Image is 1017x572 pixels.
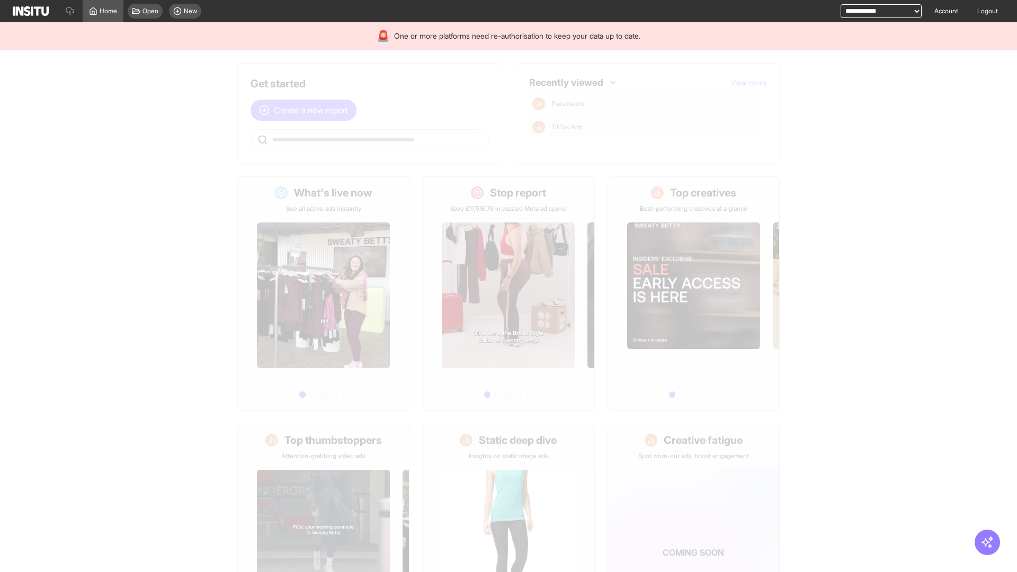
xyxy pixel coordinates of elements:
span: New [184,7,197,15]
span: Open [142,7,158,15]
span: Home [100,7,117,15]
div: 🚨 [377,29,390,43]
span: One or more platforms need re-authorisation to keep your data up to date. [394,31,640,41]
img: Logo [13,6,49,16]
